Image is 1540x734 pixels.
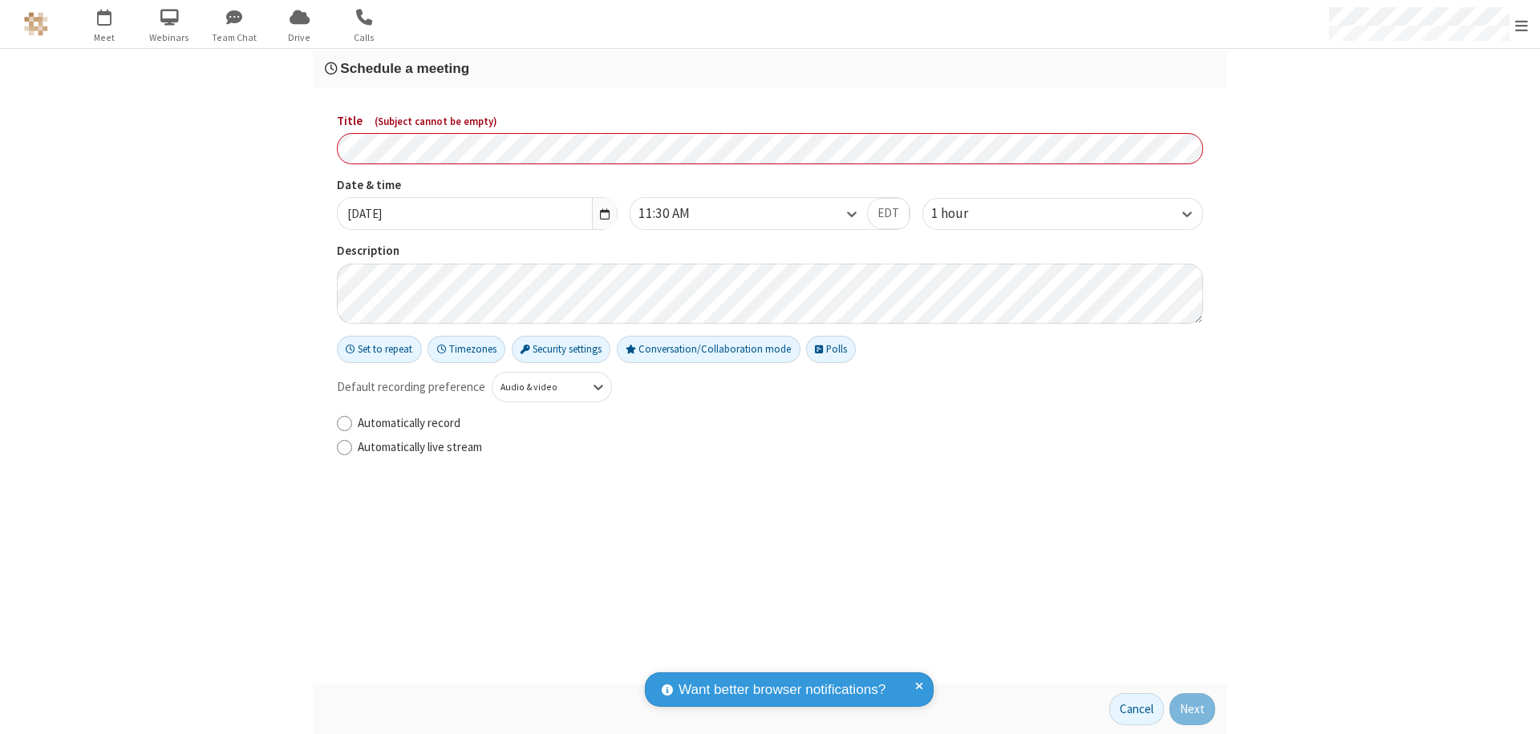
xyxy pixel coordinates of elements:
[140,30,200,45] span: Webinars
[1500,692,1528,723] iframe: Chat
[375,115,497,128] span: ( Subject cannot be empty )
[337,242,1203,260] label: Description
[428,336,505,363] button: Timezones
[617,336,800,363] button: Conversation/Collaboration mode
[337,378,485,397] span: Default recording preference
[337,176,618,195] label: Date & time
[24,12,48,36] img: QA Selenium DO NOT DELETE OR CHANGE
[931,204,995,224] div: 1 hour
[512,336,611,363] button: Security settings
[806,336,856,363] button: Polls
[358,438,1203,457] label: Automatically live stream
[205,30,265,45] span: Team Chat
[1109,693,1164,725] button: Cancel
[358,414,1203,433] label: Automatically record
[500,380,577,394] div: Audio & video
[75,30,135,45] span: Meet
[1169,693,1215,725] button: Next
[340,60,469,76] span: Schedule a meeting
[334,30,395,45] span: Calls
[679,680,885,700] span: Want better browser notifications?
[867,198,910,230] button: EDT
[337,112,1203,131] label: Title
[337,336,422,363] button: Set to repeat
[638,204,717,224] div: 11:30 AM
[269,30,330,45] span: Drive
